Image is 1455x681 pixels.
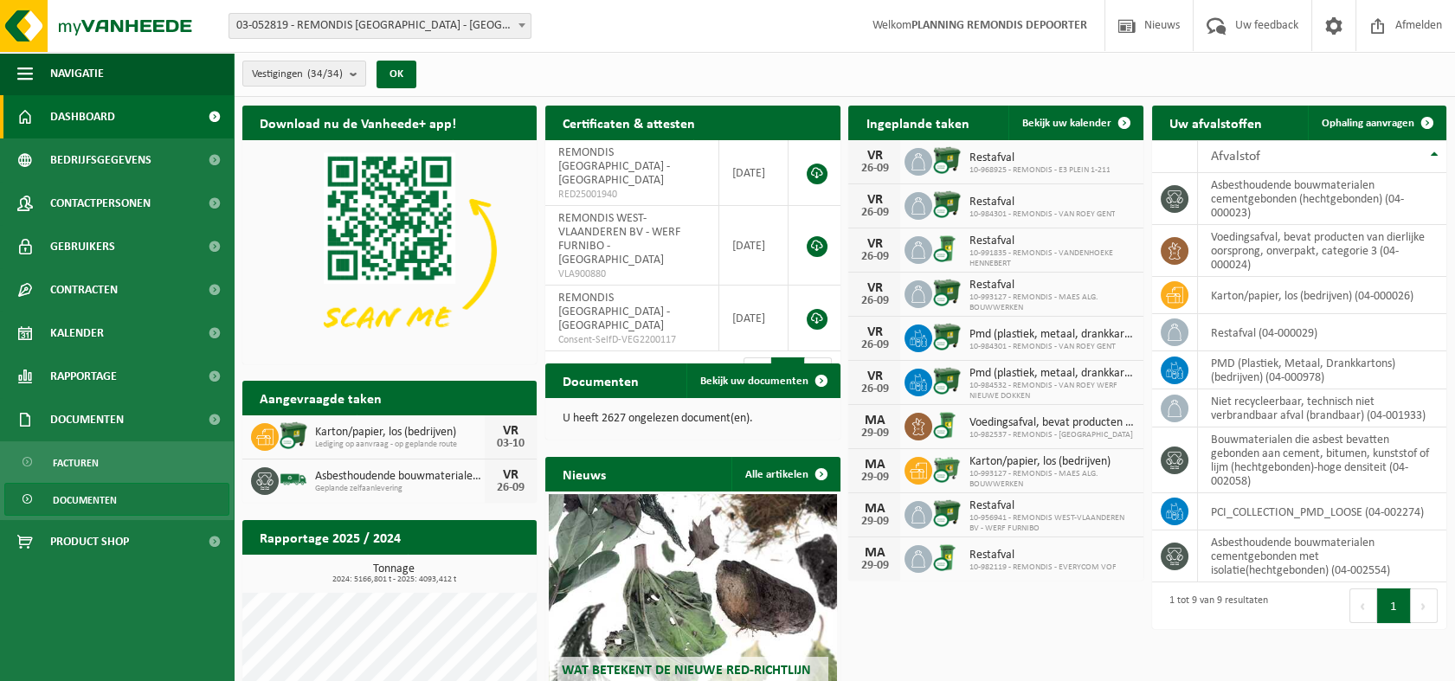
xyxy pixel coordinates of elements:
div: MA [857,458,892,472]
td: PMD (Plastiek, Metaal, Drankkartons) (bedrijven) (04-000978) [1198,351,1446,389]
span: Bekijk uw documenten [700,376,808,387]
img: WB-1100-CU [932,322,962,351]
img: WB-0240-CU [932,234,962,263]
span: 2024: 5166,801 t - 2025: 4093,412 t [251,575,537,584]
span: Asbesthoudende bouwmaterialen cementgebonden (hechtgebonden) [315,470,485,484]
td: karton/papier, los (bedrijven) (04-000026) [1198,277,1446,314]
div: 26-09 [857,251,892,263]
a: Bekijk uw documenten [686,363,839,398]
span: Afvalstof [1211,150,1260,164]
div: VR [857,193,892,207]
div: VR [857,369,892,383]
span: Restafval [969,279,1134,292]
button: Next [1411,588,1438,623]
img: WB-0240-CU [932,543,962,572]
span: Pmd (plastiek, metaal, drankkartons) (bedrijven) [969,328,1134,342]
td: voedingsafval, bevat producten van dierlijke oorsprong, onverpakt, categorie 3 (04-000024) [1198,225,1446,277]
img: BL-SO-LV [279,465,308,494]
td: [DATE] [719,140,789,206]
div: 26-09 [857,163,892,175]
div: MA [857,502,892,516]
span: REMONDIS WEST-VLAANDEREN BV - WERF FURNIBO - [GEOGRAPHIC_DATA] [558,212,680,267]
div: 29-09 [857,472,892,484]
div: 29-09 [857,560,892,572]
div: 26-09 [857,295,892,307]
img: WB-1100-CU [279,421,308,450]
span: Vestigingen [252,61,343,87]
span: REMONDIS [GEOGRAPHIC_DATA] - [GEOGRAPHIC_DATA] [558,146,670,187]
span: 10-984301 - REMONDIS - VAN ROEY GENT [969,209,1115,220]
h2: Ingeplande taken [848,106,986,139]
count: (34/34) [307,68,343,80]
img: WB-1100-CU [932,498,962,528]
a: Alle artikelen [731,457,839,491]
div: VR [493,424,528,438]
div: VR [857,149,892,163]
span: 10-993127 - REMONDIS - MAES ALG. BOUWWERKEN [969,292,1134,313]
span: 10-956941 - REMONDIS WEST-VLAANDEREN BV - WERF FURNIBO [969,513,1134,534]
p: U heeft 2627 ongelezen document(en). [563,413,822,425]
img: WB-1100-CU [932,278,962,307]
span: 10-982537 - REMONDIS - [GEOGRAPHIC_DATA] [969,430,1134,440]
td: niet recycleerbaar, technisch niet verbrandbaar afval (brandbaar) (04-001933) [1198,389,1446,427]
h2: Download nu de Vanheede+ app! [242,106,473,139]
td: asbesthoudende bouwmaterialen cementgebonden (hechtgebonden) (04-000023) [1198,173,1446,225]
div: 26-09 [857,383,892,395]
div: 1 tot 9 van 9 resultaten [1161,587,1268,625]
span: Navigatie [50,52,104,95]
div: VR [857,237,892,251]
img: WB-1100-CU [932,145,962,175]
span: VLA900880 [558,267,705,281]
span: 10-984301 - REMONDIS - VAN ROEY GENT [969,342,1134,352]
div: 26-09 [493,482,528,494]
div: MA [857,414,892,427]
h2: Documenten [545,363,656,397]
span: Facturen [53,447,99,479]
img: WB-1100-CU [932,190,962,219]
span: Restafval [969,499,1134,513]
span: 10-982119 - REMONDIS - EVERYCOM VOF [969,562,1116,573]
span: Kalender [50,312,104,355]
span: Documenten [50,398,124,441]
span: Voedingsafval, bevat producten van dierlijke oorsprong, onverpakt, categorie 3 [969,416,1134,430]
td: [DATE] [719,286,789,351]
h2: Certificaten & attesten [545,106,712,139]
img: WB-1100-CU [932,366,962,395]
div: 29-09 [857,516,892,528]
td: restafval (04-000029) [1198,314,1446,351]
h3: Tonnage [251,563,537,584]
span: Pmd (plastiek, metaal, drankkartons) (bedrijven) [969,367,1134,381]
td: PCI_COLLECTION_PMD_LOOSE (04-002274) [1198,493,1446,530]
span: Restafval [969,151,1110,165]
span: Karton/papier, los (bedrijven) [969,455,1134,469]
span: Karton/papier, los (bedrijven) [315,426,485,440]
td: bouwmaterialen die asbest bevatten gebonden aan cement, bitumen, kunststof of lijm (hechtgebonden... [1198,427,1446,493]
span: Restafval [969,549,1116,562]
div: VR [857,281,892,295]
span: Lediging op aanvraag - op geplande route [315,440,485,450]
span: RED25001940 [558,188,705,202]
span: Bedrijfsgegevens [50,138,151,182]
a: Facturen [4,446,229,479]
h2: Aangevraagde taken [242,381,399,414]
span: 10-993127 - REMONDIS - MAES ALG. BOUWWERKEN [969,469,1134,490]
img: WB-0240-CU [932,410,962,440]
td: [DATE] [719,206,789,286]
span: 03-052819 - REMONDIS WEST-VLAANDEREN - OOSTENDE [229,13,531,39]
span: 10-984532 - REMONDIS - VAN ROEY WERF NIEUWE DOKKEN [969,381,1134,402]
button: 1 [1377,588,1411,623]
span: Dashboard [50,95,115,138]
h2: Nieuws [545,457,623,491]
img: Download de VHEPlus App [242,140,537,361]
h2: Uw afvalstoffen [1152,106,1279,139]
span: Product Shop [50,520,129,563]
button: Vestigingen(34/34) [242,61,366,87]
span: Consent-SelfD-VEG2200117 [558,333,705,347]
span: Restafval [969,234,1134,248]
span: REMONDIS [GEOGRAPHIC_DATA] - [GEOGRAPHIC_DATA] [558,292,670,332]
a: Bekijk rapportage [408,554,535,588]
div: 26-09 [857,207,892,219]
button: OK [377,61,416,88]
span: Restafval [969,196,1115,209]
div: VR [857,325,892,339]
